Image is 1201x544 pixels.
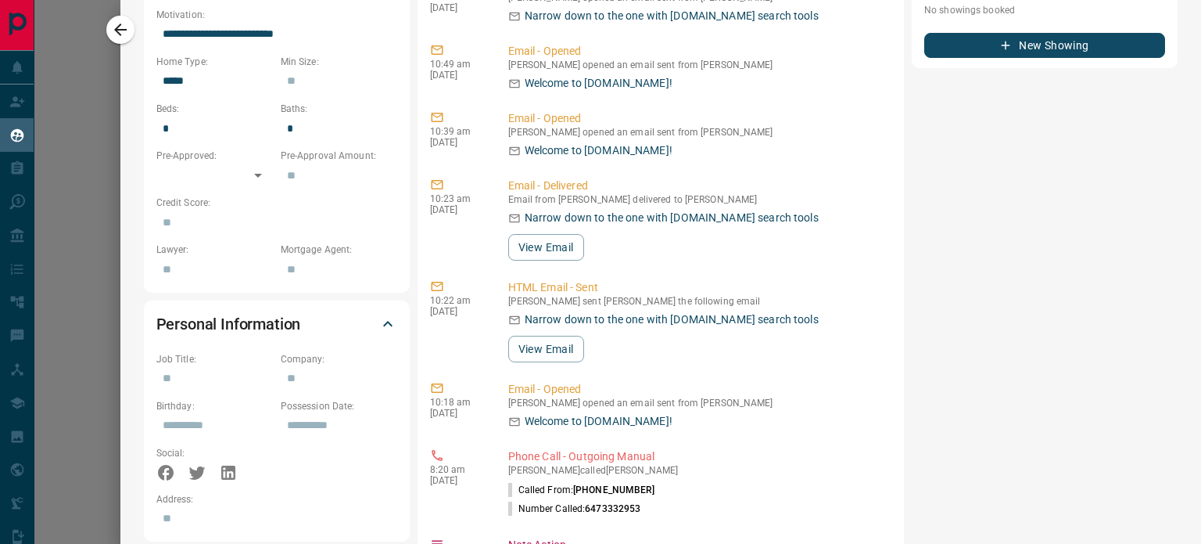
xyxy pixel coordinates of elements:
[430,59,485,70] p: 10:49 am
[430,475,485,486] p: [DATE]
[281,399,397,413] p: Possession Date:
[430,464,485,475] p: 8:20 am
[924,3,1165,17] p: No showings booked
[508,279,885,296] p: HTML Email - Sent
[508,43,885,59] p: Email - Opened
[156,243,273,257] p: Lawyer:
[525,312,819,328] p: Narrow down to the one with [DOMAIN_NAME] search tools
[525,8,819,24] p: Narrow down to the one with [DOMAIN_NAME] search tools
[156,352,273,366] p: Job Title:
[156,55,273,69] p: Home Type:
[508,449,885,465] p: Phone Call - Outgoing Manual
[156,305,397,343] div: Personal Information
[525,210,819,226] p: Narrow down to the one with [DOMAIN_NAME] search tools
[156,492,397,506] p: Address:
[156,8,397,22] p: Motivation:
[508,483,655,497] p: Called From:
[508,465,885,476] p: [PERSON_NAME] called [PERSON_NAME]
[281,352,397,366] p: Company:
[508,59,885,70] p: [PERSON_NAME] opened an email sent from [PERSON_NAME]
[508,127,885,138] p: [PERSON_NAME] opened an email sent from [PERSON_NAME]
[508,502,641,516] p: Number Called:
[508,336,584,362] button: View Email
[508,178,885,194] p: Email - Delivered
[281,243,397,257] p: Mortgage Agent:
[430,126,485,137] p: 10:39 am
[430,408,485,419] p: [DATE]
[508,194,885,205] p: Email from [PERSON_NAME] delivered to [PERSON_NAME]
[430,295,485,306] p: 10:22 am
[430,397,485,408] p: 10:18 am
[508,234,584,261] button: View Email
[156,399,273,413] p: Birthday:
[430,137,485,148] p: [DATE]
[430,193,485,204] p: 10:23 am
[281,149,397,163] p: Pre-Approval Amount:
[508,398,885,409] p: [PERSON_NAME] opened an email sent from [PERSON_NAME]
[585,503,640,514] span: 6473332953
[525,75,672,92] p: Welcome to [DOMAIN_NAME]!
[156,102,273,116] p: Beds:
[525,142,672,159] p: Welcome to [DOMAIN_NAME]!
[156,312,301,337] h2: Personal Information
[430,306,485,317] p: [DATE]
[281,102,397,116] p: Baths:
[156,196,397,210] p: Credit Score:
[430,2,485,13] p: [DATE]
[156,149,273,163] p: Pre-Approved:
[508,110,885,127] p: Email - Opened
[525,413,672,430] p: Welcome to [DOMAIN_NAME]!
[508,381,885,398] p: Email - Opened
[573,485,655,495] span: [PHONE_NUMBER]
[156,446,273,460] p: Social:
[924,33,1165,58] button: New Showing
[430,204,485,215] p: [DATE]
[281,55,397,69] p: Min Size:
[508,296,885,307] p: [PERSON_NAME] sent [PERSON_NAME] the following email
[430,70,485,81] p: [DATE]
